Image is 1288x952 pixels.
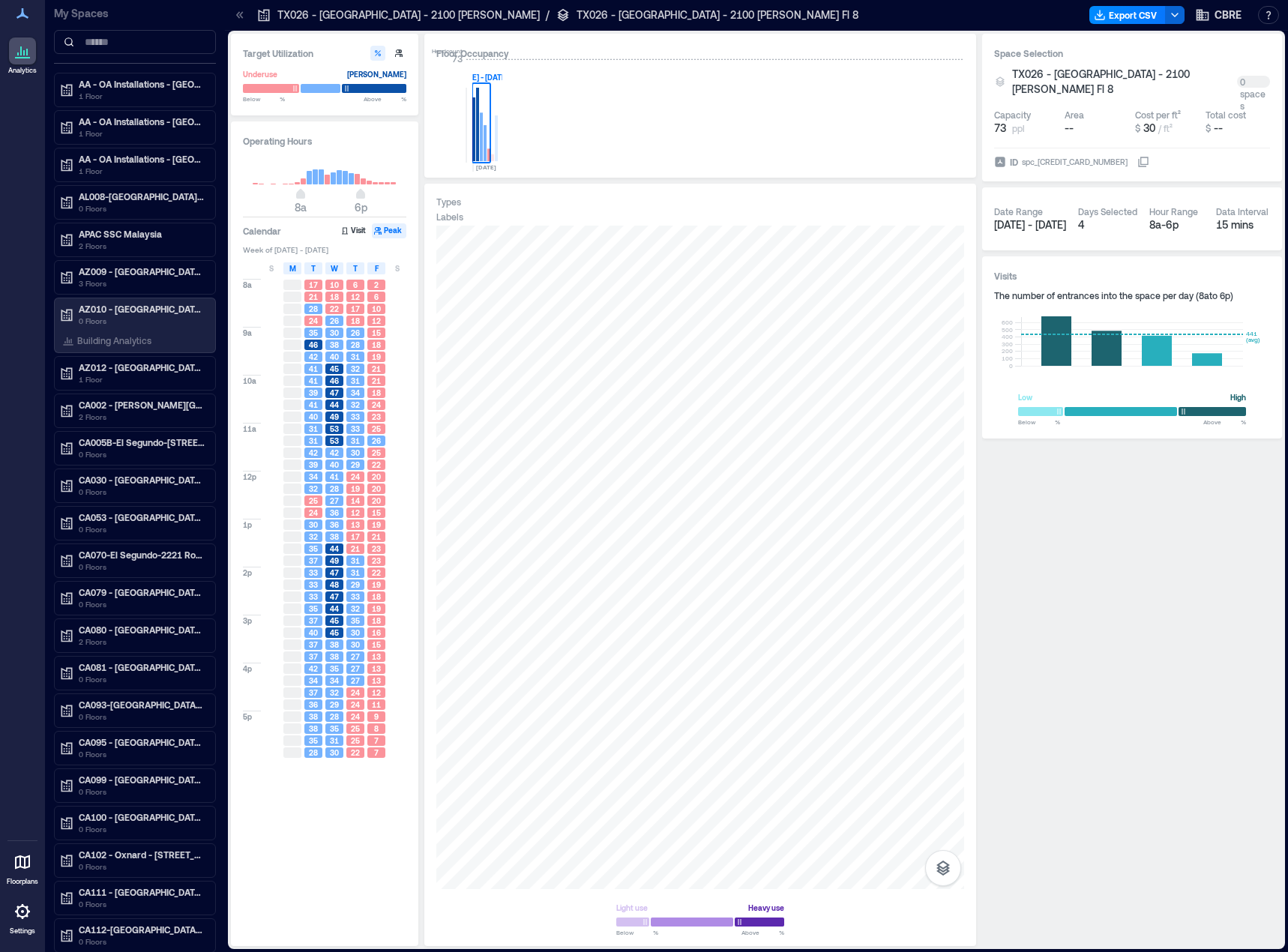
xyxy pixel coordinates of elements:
[243,472,256,482] span: 12p
[289,262,296,274] span: M
[330,699,339,710] span: 29
[79,399,205,411] p: CA002 - [PERSON_NAME][GEOGRAPHIC_DATA] - 1840 [GEOGRAPHIC_DATA]
[1078,217,1137,232] div: 4
[1191,3,1246,27] button: CBRE
[4,33,41,79] a: Analytics
[330,304,339,314] span: 22
[351,615,360,626] span: 35
[330,352,339,362] span: 40
[351,735,360,746] span: 25
[79,523,205,535] p: 0 Floors
[309,316,318,326] span: 24
[351,747,360,758] span: 22
[309,292,318,302] span: 21
[994,268,1270,283] h3: Visits
[351,436,360,446] span: 31
[309,531,318,542] span: 32
[351,352,360,362] span: 31
[309,747,318,758] span: 28
[351,507,360,518] span: 12
[243,424,256,434] span: 11a
[351,555,360,566] span: 31
[372,364,381,374] span: 21
[79,240,205,252] p: 2 Floors
[351,448,360,458] span: 30
[79,936,205,948] p: 0 Floors
[351,543,360,554] span: 21
[1020,154,1129,169] div: spc_[CREDIT_CARD_NUMBER]
[79,511,205,523] p: CA053 - [GEOGRAPHIC_DATA][PERSON_NAME] - 225 [GEOGRAPHIC_DATA][PERSON_NAME]..
[330,663,339,674] span: 35
[372,615,381,626] span: 18
[309,376,318,386] span: 41
[309,711,318,722] span: 38
[351,316,360,326] span: 18
[79,153,205,165] p: AA - OA Installations - [GEOGRAPHIC_DATA]
[994,121,1006,136] span: 73
[1149,205,1198,217] div: Hour Range
[330,723,339,734] span: 35
[372,543,381,554] span: 23
[243,615,252,626] span: 3p
[309,723,318,734] span: 38
[330,615,339,626] span: 45
[79,699,205,711] p: CA093-[GEOGRAPHIC_DATA]-[STREET_ADDRESS]...
[309,687,318,698] span: 37
[309,388,318,398] span: 39
[79,265,205,277] p: AZ009 - [GEOGRAPHIC_DATA] - [STREET_ADDRESS]..
[79,361,205,373] p: AZ012 - [GEOGRAPHIC_DATA] - [STREET_ADDRESS]
[330,531,339,542] span: 38
[79,190,205,202] p: AL008-[GEOGRAPHIC_DATA]-[STREET_ADDRESS]..
[79,811,205,823] p: CA100 - [GEOGRAPHIC_DATA] - 5921 [GEOGRAPHIC_DATA]..
[79,549,205,561] p: CA070-El Segundo-2221 Rosecrans..
[476,163,496,171] text: [DATE]
[372,555,381,566] span: 23
[748,900,784,915] div: Heavy use
[243,567,252,578] span: 2p
[309,543,318,554] span: 35
[309,735,318,746] span: 35
[79,228,205,240] p: APAC SSC Malaysia
[351,675,360,686] span: 27
[331,262,338,274] span: W
[1002,319,1013,326] tspan: 600
[330,747,339,758] span: 30
[330,507,339,518] span: 36
[351,412,360,422] span: 33
[2,844,43,891] a: Floorplans
[372,388,381,398] span: 18
[994,218,1066,231] span: [DATE] - [DATE]
[79,823,205,835] p: 0 Floors
[309,663,318,674] span: 42
[546,7,550,22] p: /
[79,474,205,486] p: CA030 - [GEOGRAPHIC_DATA] - 3501 Jamboree - - DECOMMISSIONED
[1065,121,1074,134] span: --
[330,424,339,434] span: 53
[243,663,252,674] span: 4p
[243,94,285,103] span: Below %
[79,898,205,910] p: 0 Floors
[351,627,360,638] span: 30
[1002,333,1013,340] tspan: 400
[330,543,339,554] span: 44
[372,424,381,434] span: 25
[309,304,318,314] span: 28
[994,289,1270,301] div: The number of entrances into the space per day ( 8a to 6p )
[355,201,367,214] span: 6p
[351,472,360,482] span: 24
[79,277,205,289] p: 3 Floors
[1002,347,1013,355] tspan: 200
[1230,390,1246,405] div: High
[77,334,151,346] p: Building Analytics
[309,448,318,458] span: 42
[351,699,360,710] span: 24
[309,412,318,422] span: 40
[309,340,318,350] span: 46
[243,519,252,530] span: 1p
[1018,390,1032,405] div: Low
[1143,121,1155,134] span: 30
[1018,418,1060,427] span: Below %
[1206,123,1211,133] span: $
[994,121,1059,136] button: 73 ppl
[330,292,339,302] span: 18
